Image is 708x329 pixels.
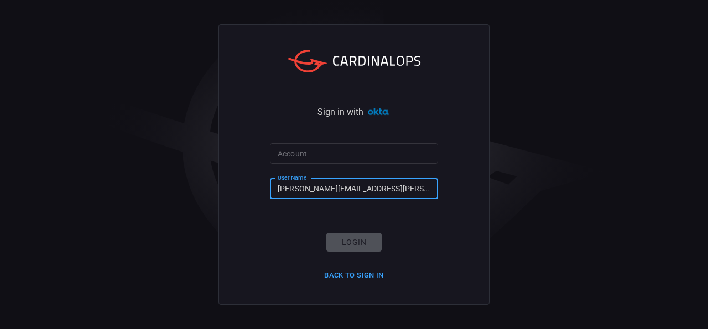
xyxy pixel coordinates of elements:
[366,108,390,116] img: Ad5vKXme8s1CQAAAABJRU5ErkJggg==
[278,174,306,182] label: User Name
[270,143,438,164] input: Type your account
[270,179,438,199] input: Type your user name
[317,267,391,284] button: Back to Sign in
[317,108,363,117] span: Sign in with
